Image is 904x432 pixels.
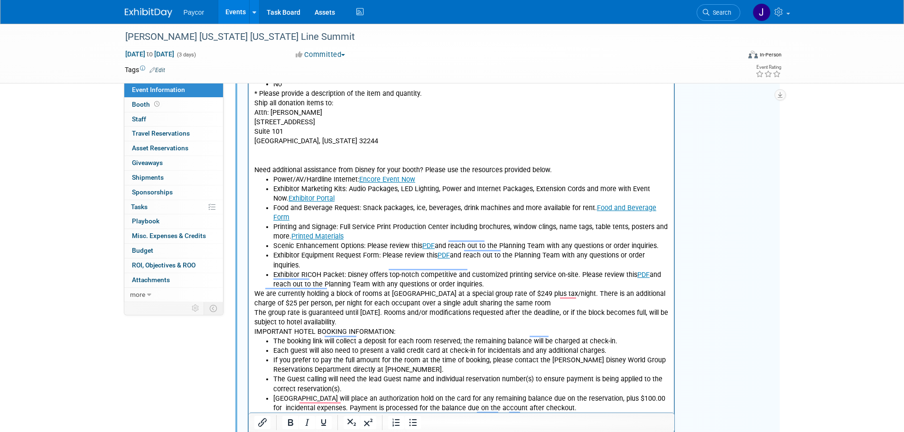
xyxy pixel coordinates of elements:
[124,127,223,141] a: Travel Reservations
[388,416,404,429] button: Numbered list
[124,112,223,127] a: Staff
[282,416,298,429] button: Bold
[360,416,376,429] button: Superscript
[25,404,420,423] li: If you prefer to pay the full amount for the room at the time of booking, please contact the [PER...
[132,188,173,196] span: Sponsorships
[184,9,205,16] span: Paycor
[709,9,731,16] span: Search
[124,98,223,112] a: Booth
[125,50,175,58] span: [DATE] [DATE]
[132,101,161,108] span: Booth
[132,174,164,181] span: Shipments
[130,291,145,298] span: more
[132,261,196,269] span: ROI, Objectives & ROO
[132,217,159,225] span: Playbook
[124,273,223,287] a: Attachments
[124,229,223,243] a: Misc. Expenses & Credits
[152,101,161,108] span: Booth not reserved yet
[6,337,420,356] p: We are currently holding a block of rooms at [GEOGRAPHIC_DATA] at a special group rate of $249 pl...
[149,67,165,74] a: Edit
[405,416,421,429] button: Bullet list
[124,258,223,273] a: ROI, Objectives & ROO
[292,50,349,60] button: Committed
[187,302,204,314] td: Personalize Event Tab Strip
[132,247,153,254] span: Budget
[132,86,185,93] span: Event Information
[254,416,270,429] button: Insert/edit link
[125,65,165,74] td: Tags
[124,244,223,258] a: Budget
[389,319,401,327] a: PDF
[132,144,188,152] span: Asset Reservations
[125,8,172,18] img: ExhibitDay
[124,141,223,156] a: Asset Reservations
[124,288,223,302] a: more
[753,3,771,21] img: Jenny Campbell
[122,28,726,46] div: [PERSON_NAME] [US_STATE] [US_STATE] Line Summit
[755,65,781,70] div: Event Rating
[204,302,223,314] td: Toggle Event Tabs
[316,416,332,429] button: Underline
[124,83,223,97] a: Event Information
[132,276,170,284] span: Attachments
[25,394,420,404] li: Each guest will also need to present a valid credit card at check-in for incidentals and any addi...
[124,185,223,200] a: Sponsorships
[6,375,420,385] p: IMPORTANT HOTEL BOOKING INFORMATION:
[25,385,420,394] li: The booking link will collect a deposit for each room reserved; the remaining balance will be cha...
[124,156,223,170] a: Giveaways
[759,51,782,58] div: In-Person
[176,52,196,58] span: (3 days)
[132,129,190,137] span: Travel Reservations
[124,200,223,214] a: Tasks
[132,115,146,123] span: Staff
[344,416,360,429] button: Subscript
[124,171,223,185] a: Shipments
[131,203,148,211] span: Tasks
[299,416,315,429] button: Italic
[132,232,206,239] span: Misc. Expenses & Credits
[145,50,154,58] span: to
[697,4,740,21] a: Search
[132,159,163,166] span: Giveaways
[684,49,782,64] div: Event Format
[124,214,223,229] a: Playbook
[748,51,758,58] img: Format-Inperson.png
[6,356,420,375] p: The group rate is guaranteed until [DATE]. Rooms and/or modifications requested after the deadlin...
